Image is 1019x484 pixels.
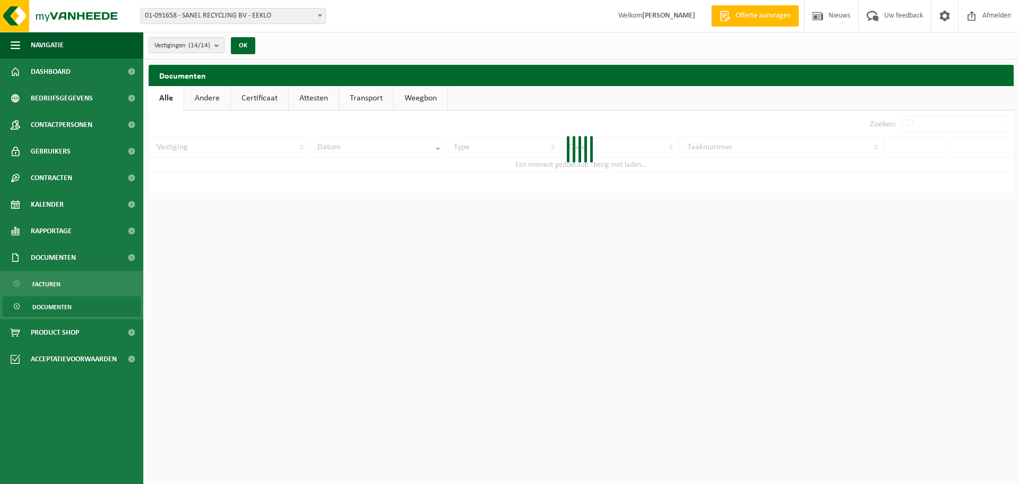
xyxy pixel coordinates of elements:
[3,296,141,317] a: Documenten
[231,37,255,54] button: OK
[3,274,141,294] a: Facturen
[31,58,71,85] span: Dashboard
[149,86,184,111] a: Alle
[32,297,72,317] span: Documenten
[231,86,288,111] a: Certificaat
[31,138,71,165] span: Gebruikers
[642,12,695,20] strong: [PERSON_NAME]
[32,274,61,294] span: Facturen
[394,86,447,111] a: Weegbon
[31,191,64,218] span: Kalender
[31,165,72,191] span: Contracten
[140,8,326,24] span: 01-091658 - SANEL RECYCLING BV - EEKLO
[31,319,79,346] span: Product Shop
[31,218,72,244] span: Rapportage
[31,32,64,58] span: Navigatie
[31,346,117,372] span: Acceptatievoorwaarden
[188,42,210,49] count: (14/14)
[31,244,76,271] span: Documenten
[141,9,325,23] span: 01-091658 - SANEL RECYCLING BV - EEKLO
[711,5,799,27] a: Offerte aanvragen
[733,11,793,21] span: Offerte aanvragen
[31,85,93,112] span: Bedrijfsgegevens
[149,65,1014,86] h2: Documenten
[184,86,230,111] a: Andere
[149,37,224,53] button: Vestigingen(14/14)
[339,86,393,111] a: Transport
[154,38,210,54] span: Vestigingen
[289,86,339,111] a: Attesten
[31,112,92,138] span: Contactpersonen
